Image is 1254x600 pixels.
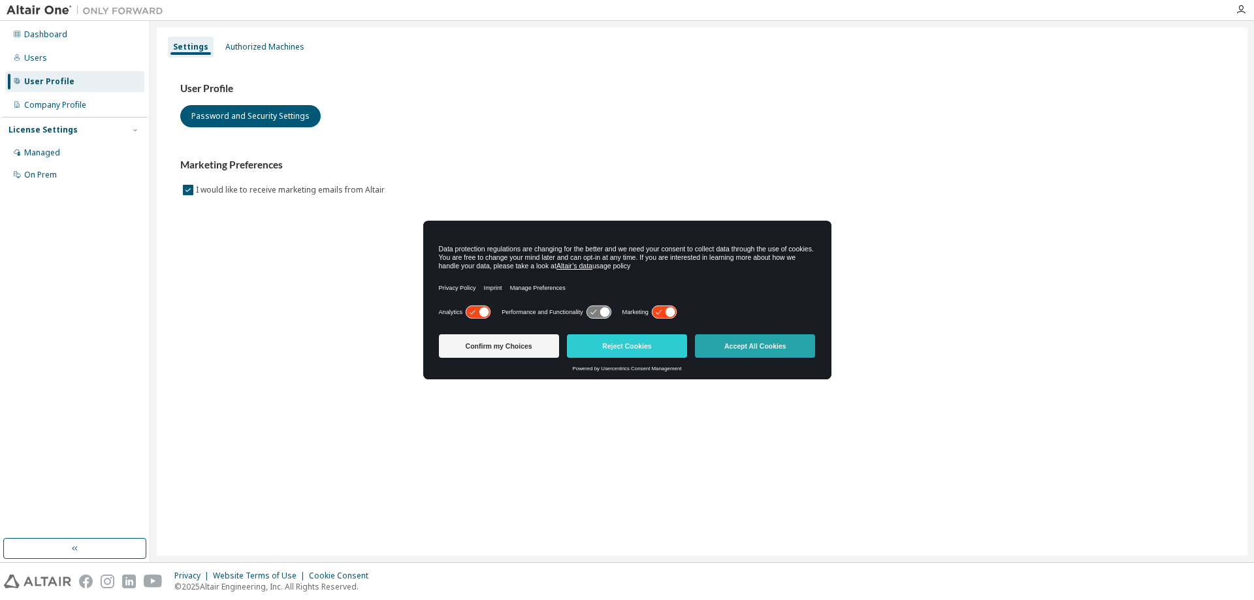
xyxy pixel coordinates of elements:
[213,571,309,581] div: Website Terms of Use
[173,42,208,52] div: Settings
[174,571,213,581] div: Privacy
[8,125,78,135] div: License Settings
[180,159,1224,172] h3: Marketing Preferences
[225,42,304,52] div: Authorized Machines
[144,575,163,588] img: youtube.svg
[24,29,67,40] div: Dashboard
[24,148,60,158] div: Managed
[79,575,93,588] img: facebook.svg
[4,575,71,588] img: altair_logo.svg
[24,76,74,87] div: User Profile
[24,100,86,110] div: Company Profile
[174,581,376,592] p: © 2025 Altair Engineering, Inc. All Rights Reserved.
[24,53,47,63] div: Users
[101,575,114,588] img: instagram.svg
[24,170,57,180] div: On Prem
[180,105,321,127] button: Password and Security Settings
[196,182,387,198] label: I would like to receive marketing emails from Altair
[122,575,136,588] img: linkedin.svg
[7,4,170,17] img: Altair One
[180,82,1224,95] h3: User Profile
[309,571,376,581] div: Cookie Consent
